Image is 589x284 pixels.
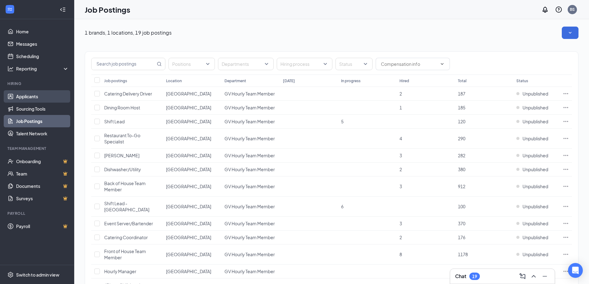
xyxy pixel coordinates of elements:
span: Unpublished [523,91,548,97]
span: [GEOGRAPHIC_DATA] [166,235,211,240]
span: 290 [458,136,465,141]
span: GV Hourly Team Member [224,153,275,158]
div: Job postings [104,78,127,83]
td: Gainesville [163,163,221,176]
a: DocumentsCrown [16,180,69,192]
span: 2 [399,235,402,240]
span: Unpublished [523,183,548,189]
button: ComposeMessage [518,271,527,281]
span: [GEOGRAPHIC_DATA] [166,119,211,124]
span: 3 [399,184,402,189]
svg: Ellipses [563,183,569,189]
span: 2 [399,91,402,96]
span: Unpublished [523,104,548,111]
span: Unpublished [523,166,548,172]
span: GV Hourly Team Member [224,91,275,96]
span: Shift Lead [104,119,125,124]
svg: Ellipses [563,220,569,227]
p: 1 brands, 1 locations, 19 job postings [85,29,172,36]
span: GV Hourly Team Member [224,136,275,141]
td: Gainesville [163,87,221,101]
span: 4 [399,136,402,141]
span: 370 [458,221,465,226]
svg: SmallChevronDown [567,30,573,36]
td: GV Hourly Team Member [221,231,280,244]
span: 120 [458,119,465,124]
span: 1178 [458,252,468,257]
span: 187 [458,91,465,96]
span: [GEOGRAPHIC_DATA] [166,167,211,172]
td: GV Hourly Team Member [221,149,280,163]
span: [GEOGRAPHIC_DATA] [166,105,211,110]
svg: MagnifyingGlass [157,61,162,66]
td: GV Hourly Team Member [221,217,280,231]
th: Total [455,74,513,87]
span: Back of House Team Member [104,180,146,192]
div: Location [166,78,182,83]
span: GV Hourly Team Member [224,184,275,189]
a: PayrollCrown [16,220,69,232]
svg: QuestionInfo [555,6,562,13]
span: 176 [458,235,465,240]
svg: Ellipses [563,234,569,240]
div: Open Intercom Messenger [568,263,583,278]
td: GV Hourly Team Member [221,163,280,176]
span: [GEOGRAPHIC_DATA] [166,184,211,189]
span: Unpublished [523,152,548,159]
td: GV Hourly Team Member [221,197,280,217]
th: [DATE] [280,74,338,87]
td: Gainesville [163,115,221,129]
svg: Ellipses [563,152,569,159]
h3: Chat [455,273,466,280]
svg: Ellipses [563,135,569,142]
td: Gainesville [163,197,221,217]
div: Reporting [16,66,69,72]
svg: Notifications [541,6,549,13]
span: [GEOGRAPHIC_DATA] [166,153,211,158]
span: 282 [458,153,465,158]
span: 2 [399,167,402,172]
a: TeamCrown [16,167,69,180]
span: [GEOGRAPHIC_DATA] [166,204,211,209]
a: Messages [16,38,69,50]
span: 380 [458,167,465,172]
span: Catering Delivery Driver [104,91,152,96]
div: 19 [472,274,477,279]
span: Restaurant To-Go Specialist [104,133,140,144]
span: GV Hourly Team Member [224,269,275,274]
div: Hiring [7,81,68,86]
input: Search job postings [92,58,156,70]
svg: Ellipses [563,268,569,274]
span: GV Hourly Team Member [224,204,275,209]
span: Unpublished [523,268,548,274]
td: Gainesville [163,265,221,278]
svg: Analysis [7,66,14,72]
span: 185 [458,105,465,110]
a: Home [16,25,69,38]
th: In progress [338,74,396,87]
span: 3 [399,153,402,158]
div: Payroll [7,211,68,216]
span: [GEOGRAPHIC_DATA] [166,221,211,226]
span: GV Hourly Team Member [224,235,275,240]
div: Team Management [7,146,68,151]
div: Department [224,78,246,83]
span: Front of House Team Member [104,248,146,260]
h1: Job Postings [85,4,130,15]
span: 1 [399,105,402,110]
a: OnboardingCrown [16,155,69,167]
div: BS [570,7,575,12]
span: [GEOGRAPHIC_DATA] [166,269,211,274]
a: Applicants [16,90,69,103]
button: SmallChevronDown [562,27,578,39]
td: Gainesville [163,149,221,163]
span: Catering Coordinator [104,235,148,240]
span: GV Hourly Team Member [224,167,275,172]
a: Sourcing Tools [16,103,69,115]
svg: ComposeMessage [519,273,526,280]
svg: Ellipses [563,91,569,97]
svg: Collapse [60,6,66,13]
span: Dishwasher/Utility [104,167,141,172]
td: Gainesville [163,217,221,231]
a: Scheduling [16,50,69,62]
